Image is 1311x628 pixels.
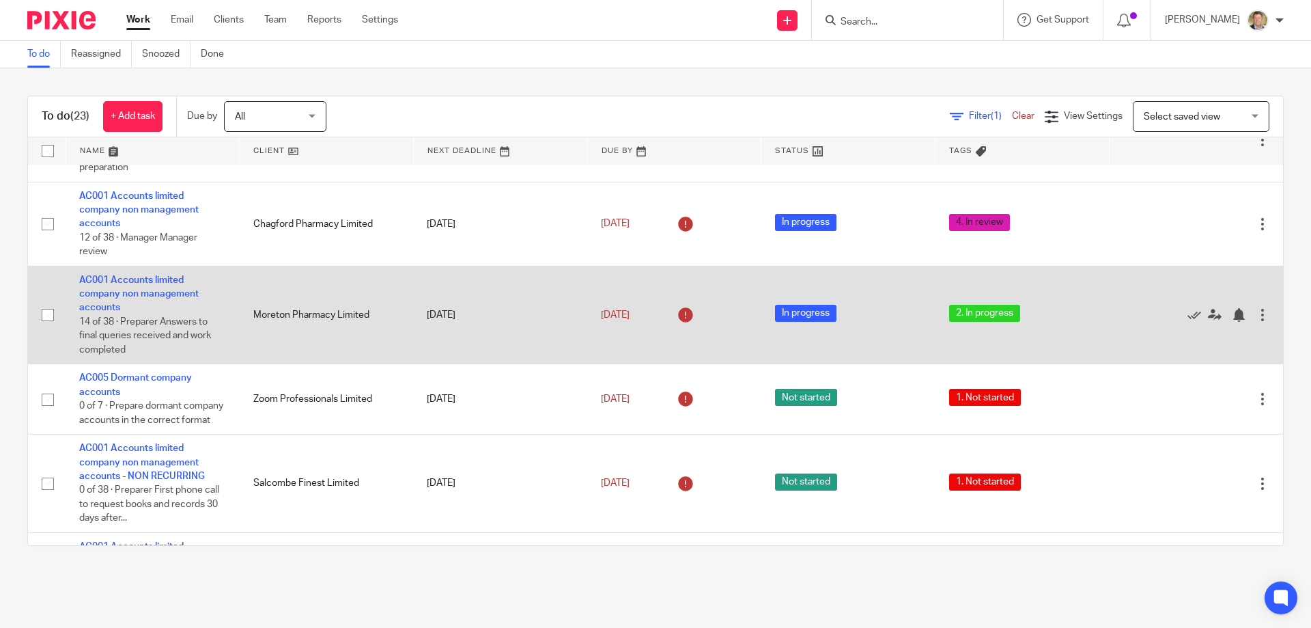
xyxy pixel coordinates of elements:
[79,443,205,481] a: AC001 Accounts limited company non management accounts - NON RECURRING
[235,112,245,122] span: All
[949,389,1021,406] span: 1. Not started
[991,111,1002,121] span: (1)
[42,109,89,124] h1: To do
[27,41,61,68] a: To do
[969,111,1012,121] span: Filter
[240,182,414,266] td: Chagford Pharmacy Limited
[79,542,205,579] a: AC001 Accounts limited company non management accounts - NON RECURRING
[71,41,132,68] a: Reassigned
[775,305,836,322] span: In progress
[775,214,836,231] span: In progress
[949,305,1020,322] span: 2. In progress
[1144,112,1220,122] span: Select saved view
[126,13,150,27] a: Work
[1165,13,1240,27] p: [PERSON_NAME]
[1247,10,1269,31] img: High%20Res%20Andrew%20Price%20Accountants_Poppy%20Jakes%20photography-1118.jpg
[214,13,244,27] a: Clients
[362,13,398,27] a: Settings
[839,16,962,29] input: Search
[949,147,972,154] span: Tags
[79,401,223,425] span: 0 of 7 · Prepare dormant company accounts in the correct format
[79,233,197,257] span: 12 of 38 · Manager Manager review
[601,478,630,488] span: [DATE]
[949,474,1021,491] span: 1. Not started
[413,435,587,533] td: [DATE]
[1187,308,1208,322] a: Mark as done
[79,373,192,396] a: AC005 Dormant company accounts
[775,474,837,491] span: Not started
[413,182,587,266] td: [DATE]
[70,111,89,122] span: (23)
[103,101,163,132] a: + Add task
[307,13,341,27] a: Reports
[79,485,219,523] span: 0 of 38 · Preparer First phone call to request books and records 30 days after...
[79,275,199,313] a: AC001 Accounts limited company non management accounts
[1037,15,1089,25] span: Get Support
[79,317,211,355] span: 14 of 38 · Preparer Answers to final queries received and work completed
[601,394,630,404] span: [DATE]
[601,219,630,229] span: [DATE]
[264,13,287,27] a: Team
[79,191,199,229] a: AC001 Accounts limited company non management accounts
[142,41,191,68] a: Snoozed
[240,266,414,364] td: Moreton Pharmacy Limited
[413,364,587,435] td: [DATE]
[601,310,630,320] span: [DATE]
[413,266,587,364] td: [DATE]
[240,435,414,533] td: Salcombe Finest Limited
[1064,111,1123,121] span: View Settings
[1012,111,1034,121] a: Clear
[240,364,414,435] td: Zoom Professionals Limited
[187,109,217,123] p: Due by
[775,389,837,406] span: Not started
[949,214,1010,231] span: 4. In review
[201,41,234,68] a: Done
[27,11,96,29] img: Pixie
[171,13,193,27] a: Email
